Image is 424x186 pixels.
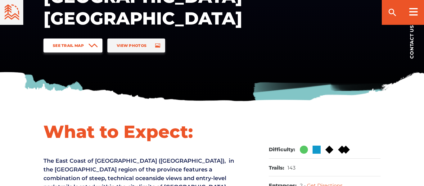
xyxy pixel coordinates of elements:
span: Contact us [409,25,414,59]
a: Contact us [399,15,424,68]
img: Green Circle [300,146,308,154]
img: Black Diamond [325,146,333,154]
dd: 143 [287,165,295,171]
a: View Photos [107,39,165,52]
img: Blue Square [313,146,321,154]
dt: Trails: [269,165,284,171]
ion-icon: search [387,7,397,17]
span: View Photos [117,43,147,48]
img: Double Black DIamond [338,146,350,154]
a: See Trail Map [43,39,102,52]
span: See Trail Map [53,43,84,48]
h1: What to Expect: [43,121,235,143]
dt: Difficulty: [269,147,295,153]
